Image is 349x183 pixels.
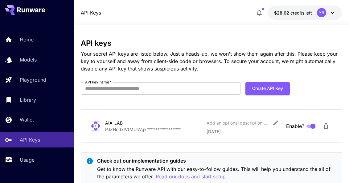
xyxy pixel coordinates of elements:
div: $28.0152 [274,10,312,16]
div: YB [317,8,326,17]
span: credits left [290,10,312,15]
button: Read our docs and start setup [156,173,226,181]
button: $28.0152YB [268,6,342,20]
button: Delete API Key [320,120,332,132]
p: Usage [20,156,35,164]
button: Create API Key [245,82,290,95]
div: Add an optional description or comment [207,120,268,126]
p: Check out our implementation guides [97,157,337,164]
span: Enable? [286,122,304,130]
label: API key name [85,79,112,85]
p: Your secret API keys are listed below. Just a heads-up, we won't show them again after this. Plea... [81,50,342,72]
a: API Keys [81,9,101,16]
span: $28.02 [274,10,290,15]
p: Playground [20,76,46,83]
button: Edit [270,117,281,128]
nav: breadcrumb [81,9,101,16]
p: Models [20,56,37,63]
p: [DATE] [207,128,281,135]
p: Get to know the Runware API with our easy-to-follow guides. This will help you understand the all... [97,165,337,181]
div: AIA-LAB [105,120,167,126]
p: Home [20,36,34,43]
p: Library [20,96,36,104]
p: Wallet [20,116,34,123]
h3: API keys [81,39,342,48]
p: API Keys [20,136,40,143]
